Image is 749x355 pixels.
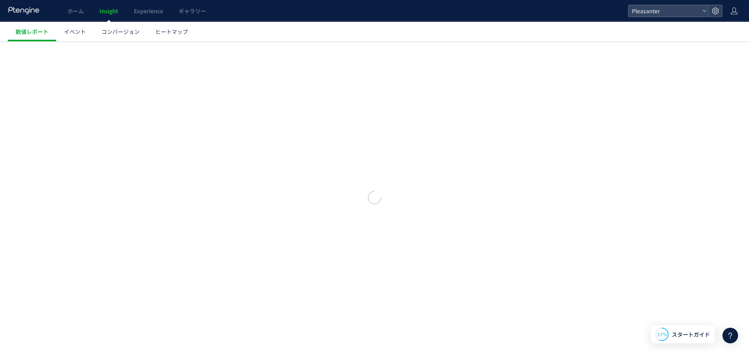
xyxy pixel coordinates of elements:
[155,28,188,35] span: ヒートマップ
[179,7,206,15] span: ギャラリー
[16,28,48,35] span: 数値レポート
[99,7,118,15] span: Insight
[657,331,667,337] span: 57%
[101,28,140,35] span: コンバージョン
[67,7,84,15] span: ホーム
[134,7,163,15] span: Experience
[630,5,699,17] span: Pleasanter
[672,330,710,339] span: スタートガイド
[64,28,86,35] span: イベント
